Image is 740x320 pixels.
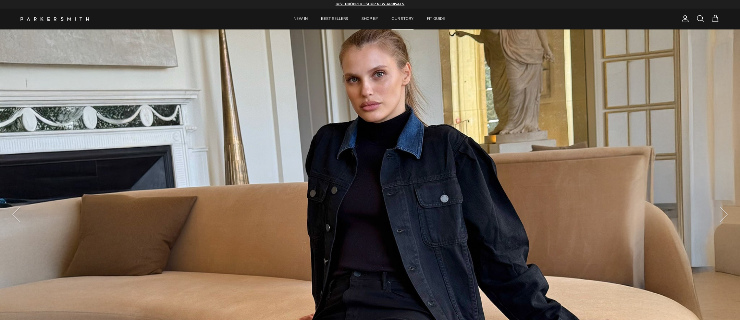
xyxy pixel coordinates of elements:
[315,9,354,29] a: BEST SELLERS
[335,1,404,7] a: JUST DROPPED | SHOP NEW ARRIVALS
[355,9,384,29] a: SHOP BY
[385,9,420,29] a: OUR STORY
[21,17,89,21] img: Parker Smith
[102,9,637,29] div: Primary
[421,9,451,29] a: FIT GUIDE
[678,15,689,23] a: Account
[287,9,314,29] a: NEW IN
[335,2,404,7] strong: JUST DROPPED | SHOP NEW ARRIVALS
